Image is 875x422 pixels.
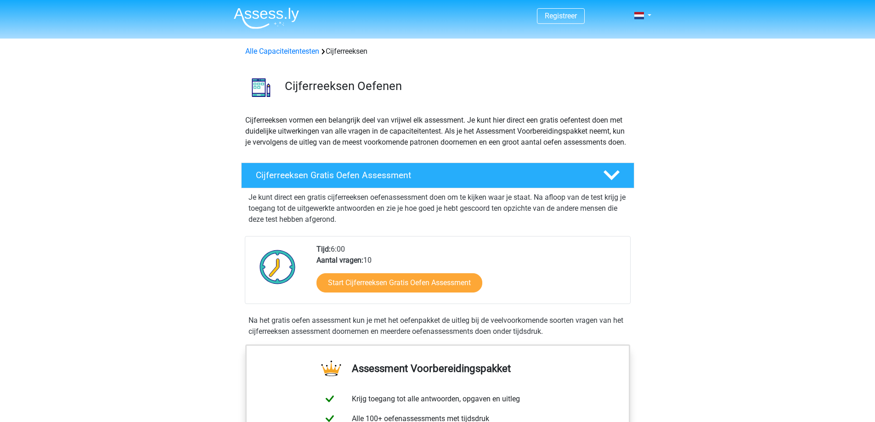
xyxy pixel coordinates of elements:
[245,115,630,148] p: Cijferreeksen vormen een belangrijk deel van vrijwel elk assessment. Je kunt hier direct een grat...
[245,315,631,337] div: Na het gratis oefen assessment kun je met het oefenpakket de uitleg bij de veelvoorkomende soorte...
[248,192,627,225] p: Je kunt direct een gratis cijferreeksen oefenassessment doen om te kijken waar je staat. Na afloo...
[285,79,627,93] h3: Cijferreeksen Oefenen
[242,68,281,107] img: cijferreeksen
[545,11,577,20] a: Registreer
[245,47,319,56] a: Alle Capaciteitentesten
[234,7,299,29] img: Assessly
[316,245,331,253] b: Tijd:
[254,244,301,290] img: Klok
[316,273,482,293] a: Start Cijferreeksen Gratis Oefen Assessment
[316,256,363,264] b: Aantal vragen:
[242,46,634,57] div: Cijferreeksen
[237,163,638,188] a: Cijferreeksen Gratis Oefen Assessment
[310,244,630,304] div: 6:00 10
[256,170,588,180] h4: Cijferreeksen Gratis Oefen Assessment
